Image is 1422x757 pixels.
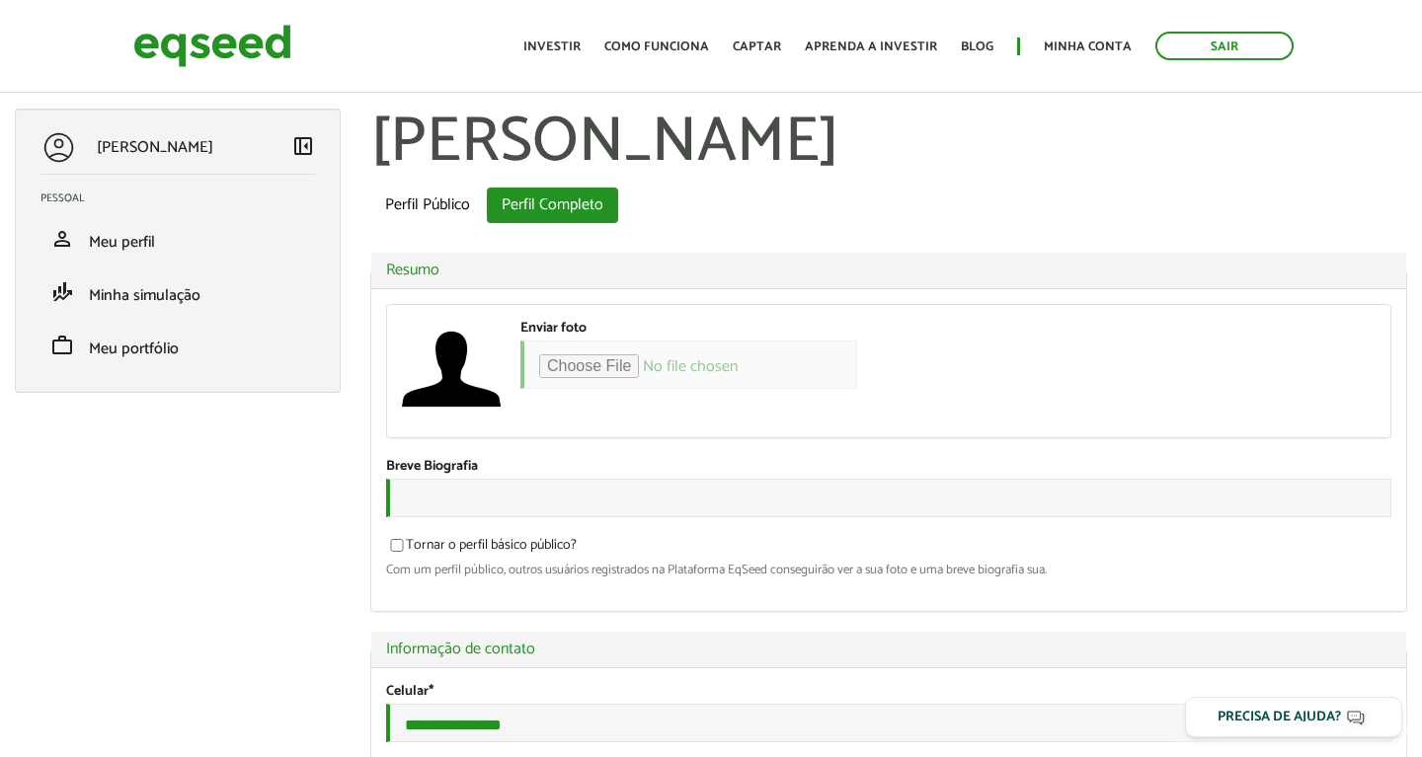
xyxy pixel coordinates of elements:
a: finance_modeMinha simulação [40,280,315,304]
li: Minha simulação [26,265,330,319]
a: Perfil Completo [487,188,618,223]
li: Meu perfil [26,212,330,265]
span: Meu perfil [89,229,155,256]
span: left_panel_close [291,134,315,158]
a: Informação de contato [386,642,1391,657]
span: finance_mode [50,280,74,304]
a: Aprenda a investir [805,40,937,53]
label: Tornar o perfil básico público? [386,539,577,559]
a: Ver perfil do usuário. [402,320,501,418]
a: workMeu portfólio [40,334,315,357]
input: Tornar o perfil básico público? [379,539,415,552]
span: person [50,227,74,251]
a: Resumo [386,263,1391,278]
div: Com um perfil público, outros usuários registrados na Plataforma EqSeed conseguirão ver a sua fot... [386,564,1391,576]
a: Perfil Público [370,188,485,223]
span: Meu portfólio [89,336,179,362]
a: Colapsar menu [291,134,315,162]
label: Enviar foto [520,322,587,336]
p: [PERSON_NAME] [97,138,213,157]
a: Blog [961,40,993,53]
span: Este campo é obrigatório. [429,680,434,703]
h1: [PERSON_NAME] [370,109,1407,178]
a: personMeu perfil [40,227,315,251]
a: Investir [523,40,581,53]
h2: Pessoal [40,192,330,204]
label: Celular [386,685,434,699]
img: Foto de João Victor Gomes Freire [402,320,501,418]
a: Minha conta [1044,40,1132,53]
a: Sair [1155,32,1294,60]
img: EqSeed [133,20,291,72]
span: work [50,334,74,357]
a: Como funciona [604,40,709,53]
li: Meu portfólio [26,319,330,372]
a: Captar [733,40,781,53]
label: Breve Biografia [386,460,478,474]
span: Minha simulação [89,282,200,309]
